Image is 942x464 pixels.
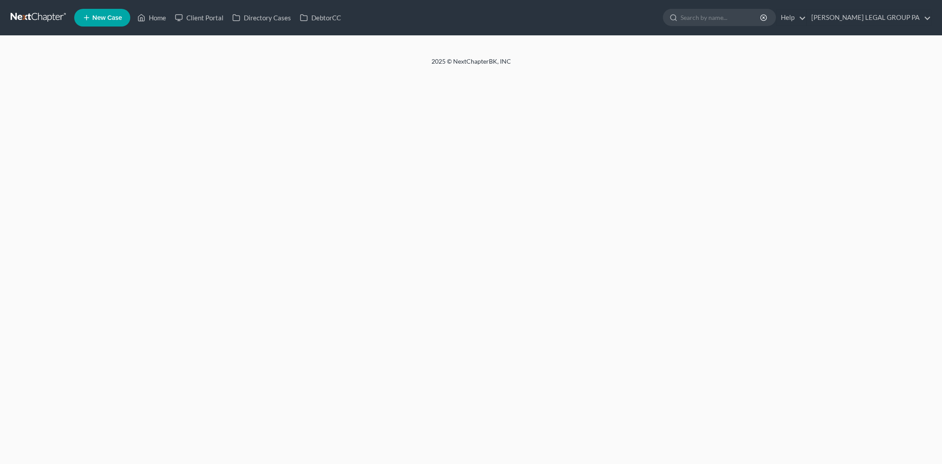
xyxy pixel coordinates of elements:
div: 2025 © NextChapterBK, INC [219,57,723,73]
input: Search by name... [681,9,761,26]
a: Home [133,10,170,26]
a: Help [776,10,806,26]
a: Client Portal [170,10,228,26]
a: DebtorCC [295,10,345,26]
a: [PERSON_NAME] LEGAL GROUP PA [807,10,931,26]
span: New Case [92,15,122,21]
a: Directory Cases [228,10,295,26]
